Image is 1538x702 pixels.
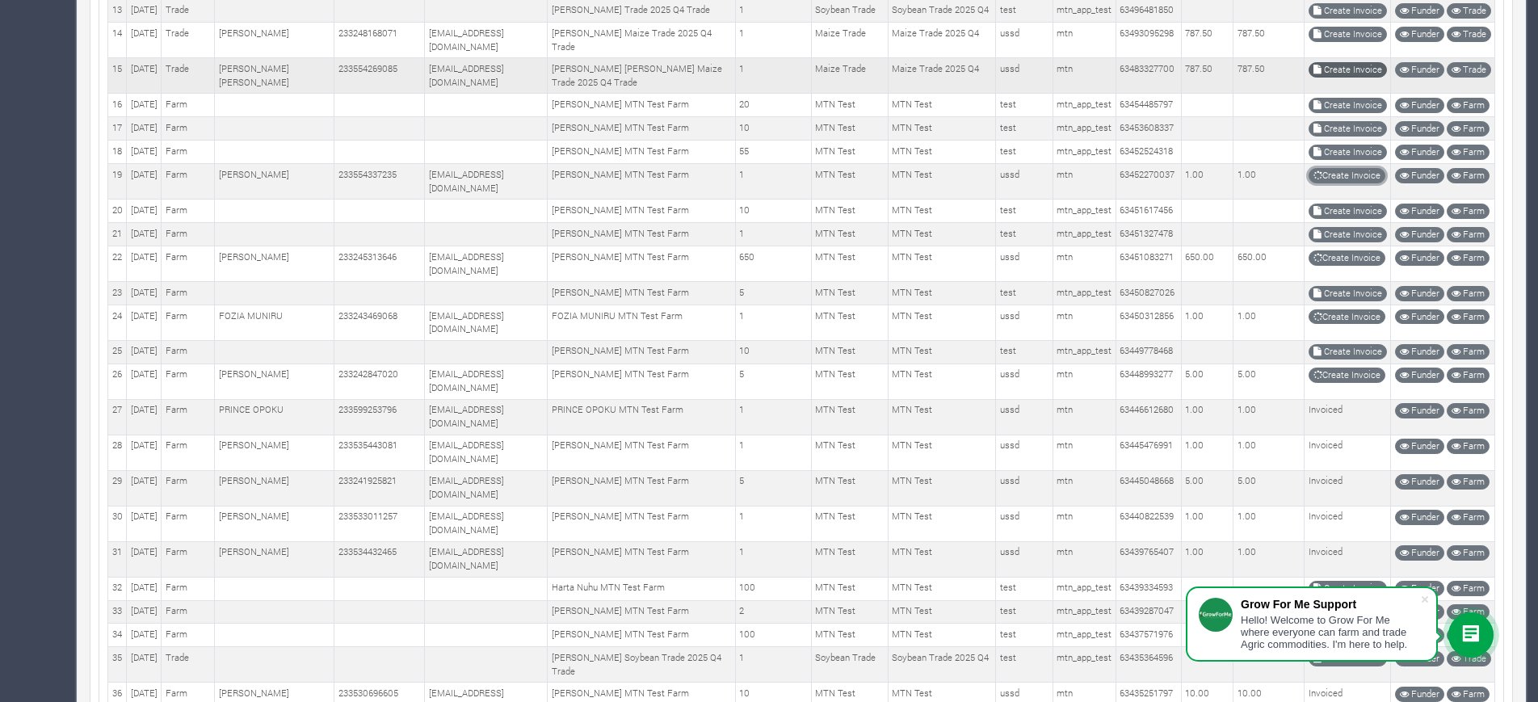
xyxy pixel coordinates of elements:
[1116,200,1181,223] td: 63451617456
[108,435,127,470] td: 28
[334,246,425,282] td: 233245313646
[162,541,215,577] td: Farm
[1309,3,1387,19] a: Create Invoice
[735,164,811,200] td: 1
[215,364,334,399] td: [PERSON_NAME]
[215,541,334,577] td: [PERSON_NAME]
[548,364,735,399] td: [PERSON_NAME] MTN Test Farm
[1309,98,1387,113] a: Create Invoice
[108,282,127,305] td: 23
[735,506,811,541] td: 1
[1309,227,1387,242] a: Create Invoice
[1395,286,1444,301] a: Funder
[1116,470,1181,506] td: 63445048668
[215,435,334,470] td: [PERSON_NAME]
[425,506,548,541] td: [EMAIL_ADDRESS][DOMAIN_NAME]
[996,117,1053,141] td: test
[1181,305,1233,341] td: 1.00
[162,470,215,506] td: Farm
[996,200,1053,223] td: test
[162,246,215,282] td: Farm
[811,58,888,94] td: Maize Trade
[1181,470,1233,506] td: 5.00
[334,470,425,506] td: 233241925821
[215,246,334,282] td: [PERSON_NAME]
[888,223,996,246] td: MTN Test
[1053,200,1116,223] td: mtn_app_test
[162,164,215,200] td: Farm
[1241,598,1420,611] div: Grow For Me Support
[1181,435,1233,470] td: 1.00
[127,164,162,200] td: [DATE]
[1309,344,1387,359] a: Create Invoice
[162,23,215,58] td: Trade
[1116,23,1181,58] td: 63493095298
[548,23,735,58] td: [PERSON_NAME] Maize Trade 2025 Q4 Trade
[548,470,735,506] td: [PERSON_NAME] MTN Test Farm
[548,340,735,364] td: [PERSON_NAME] MTN Test Farm
[162,364,215,399] td: Farm
[162,399,215,435] td: Farm
[1053,282,1116,305] td: mtn_app_test
[811,399,888,435] td: MTN Test
[1305,399,1391,435] td: Invoiced
[162,94,215,117] td: Farm
[1447,286,1490,301] a: Farm
[888,246,996,282] td: MTN Test
[811,23,888,58] td: Maize Trade
[1447,62,1491,78] a: Trade
[811,282,888,305] td: MTN Test
[1116,223,1181,246] td: 63451327478
[811,364,888,399] td: MTN Test
[735,223,811,246] td: 1
[1053,94,1116,117] td: mtn_app_test
[425,541,548,577] td: [EMAIL_ADDRESS][DOMAIN_NAME]
[735,340,811,364] td: 10
[1053,246,1116,282] td: mtn
[1116,399,1181,435] td: 63446612680
[1309,121,1387,137] a: Create Invoice
[1447,545,1490,561] a: Farm
[996,58,1053,94] td: ussd
[996,470,1053,506] td: ussd
[996,399,1053,435] td: ussd
[548,164,735,200] td: [PERSON_NAME] MTN Test Farm
[735,23,811,58] td: 1
[334,305,425,341] td: 233243469068
[996,506,1053,541] td: ussd
[425,470,548,506] td: [EMAIL_ADDRESS][DOMAIN_NAME]
[1053,23,1116,58] td: mtn
[811,305,888,341] td: MTN Test
[127,506,162,541] td: [DATE]
[334,506,425,541] td: 233533011257
[548,435,735,470] td: [PERSON_NAME] MTN Test Farm
[162,223,215,246] td: Farm
[162,58,215,94] td: Trade
[1395,510,1444,525] a: Funder
[1116,305,1181,341] td: 63450312856
[215,506,334,541] td: [PERSON_NAME]
[996,223,1053,246] td: test
[1053,117,1116,141] td: mtn_app_test
[1447,3,1491,19] a: Trade
[1395,121,1444,137] a: Funder
[1233,364,1305,399] td: 5.00
[735,305,811,341] td: 1
[425,305,548,341] td: [EMAIL_ADDRESS][DOMAIN_NAME]
[1395,204,1444,219] a: Funder
[1233,470,1305,506] td: 5.00
[162,340,215,364] td: Farm
[1447,98,1490,113] a: Farm
[334,364,425,399] td: 233242847020
[127,541,162,577] td: [DATE]
[1309,27,1387,42] a: Create Invoice
[888,305,996,341] td: MTN Test
[548,200,735,223] td: [PERSON_NAME] MTN Test Farm
[996,340,1053,364] td: test
[215,58,334,94] td: [PERSON_NAME] [PERSON_NAME]
[1053,164,1116,200] td: mtn
[127,223,162,246] td: [DATE]
[215,23,334,58] td: [PERSON_NAME]
[1116,164,1181,200] td: 63452270037
[127,246,162,282] td: [DATE]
